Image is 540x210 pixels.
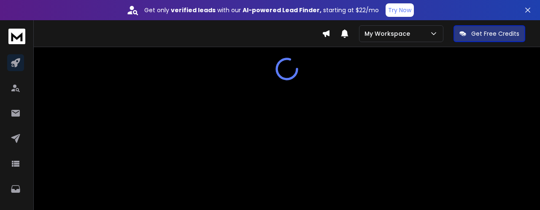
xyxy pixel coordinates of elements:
[454,25,525,42] button: Get Free Credits
[388,6,411,14] p: Try Now
[144,6,379,14] p: Get only with our starting at $22/mo
[364,29,413,38] p: My Workspace
[471,29,519,38] p: Get Free Credits
[386,3,414,17] button: Try Now
[243,6,321,14] strong: AI-powered Lead Finder,
[8,29,25,44] img: logo
[171,6,216,14] strong: verified leads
